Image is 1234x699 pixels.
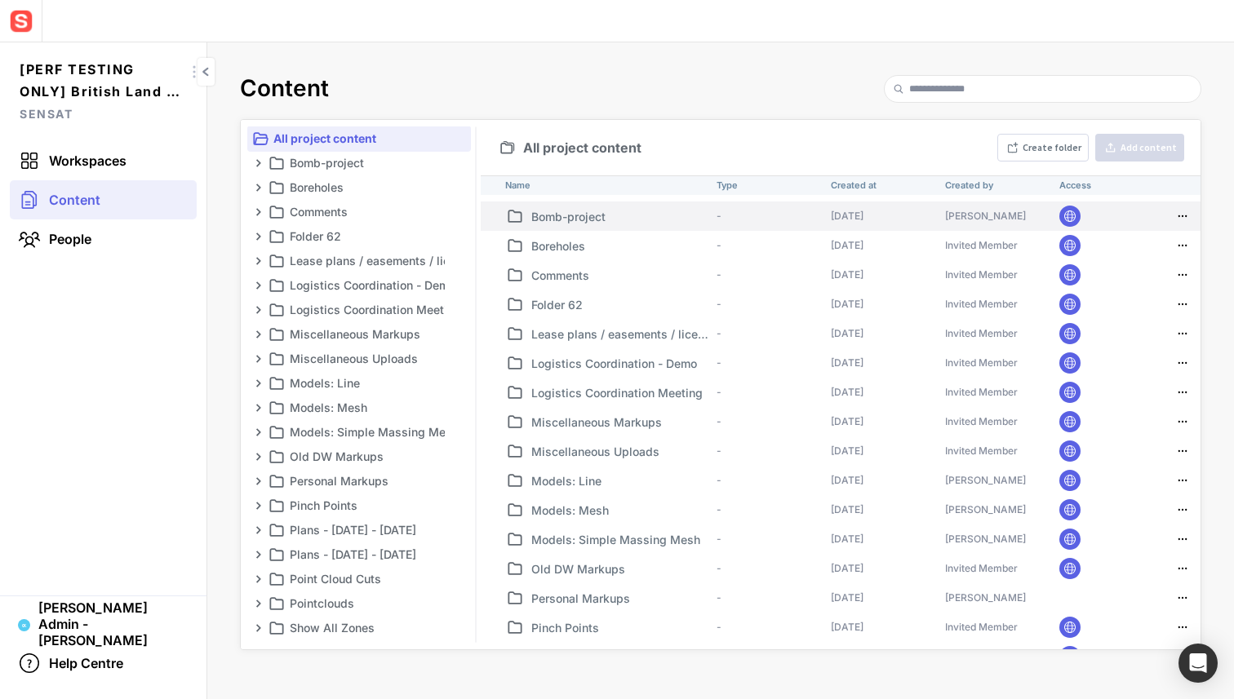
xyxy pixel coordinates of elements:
a: People [10,219,197,259]
th: Created by [939,175,1053,195]
p: Show All Zones [290,618,445,638]
p: Logistics Coordination - Demo [531,355,710,372]
p: Logistics Coordination Meeting [290,300,445,320]
p: Models: Line [290,374,445,393]
a: [DATE] [831,415,863,427]
img: globe.svg [1063,561,1077,576]
a: Invited Member [945,239,1018,251]
a: [DATE] [831,533,863,545]
img: globe.svg [1063,326,1077,341]
p: Models: Line [531,472,710,489]
a: - [717,533,721,545]
img: sensat [7,7,36,36]
img: globe.svg [1063,209,1077,223]
a: Invited Member [945,327,1018,339]
p: Point Cloud Cuts [290,569,445,589]
p: Pinch Points [290,496,445,515]
a: - [717,562,721,574]
span: [PERSON_NAME] Admin - [PERSON_NAME] [38,599,189,648]
a: [DATE] [831,298,863,310]
img: globe.svg [1063,297,1077,312]
a: [DATE] [831,239,863,251]
h2: Content [240,75,329,103]
img: globe.svg [1063,385,1077,400]
div: Add content [1121,143,1177,153]
button: Create folder [997,134,1089,161]
a: [DATE] [831,268,863,281]
a: [DATE] [831,356,863,369]
p: Miscellaneous Uploads [290,349,445,369]
a: - [717,356,721,369]
th: Access [1053,175,1167,195]
img: globe.svg [1063,238,1077,253]
p: Bomb-project [531,208,710,225]
a: - [717,474,721,486]
p: Logistics Coordination - Demo [290,276,445,295]
a: [PERSON_NAME] [945,591,1026,604]
a: Invited Member [945,445,1018,457]
th: Type [710,175,824,195]
a: [DATE] [831,210,863,222]
img: globe.svg [1063,356,1077,370]
img: globe.svg [1063,268,1077,282]
a: [DATE] [831,621,863,633]
a: - [717,445,721,457]
a: [DATE] [831,445,863,457]
button: Add content [1095,134,1184,161]
img: globe.svg [1063,620,1077,635]
a: Help Centre [10,644,197,683]
a: [DATE] [831,474,863,486]
p: Logistics Coordination Meeting [531,384,710,401]
p: Boreholes [290,178,445,197]
p: Models: Mesh [531,502,710,519]
p: Personal Markups [290,471,445,491]
img: globe.svg [1063,414,1077,429]
p: Lease plans / easements / licenses [531,325,710,343]
span: People [49,231,91,247]
p: All project content [273,129,468,148]
a: - [717,210,721,222]
th: Name [499,175,710,195]
div: Create folder [1023,143,1081,153]
p: Pointclouds [290,594,445,613]
p: Plans - [DATE] - [DATE] [290,520,445,540]
p: Boreholes [531,237,710,254]
p: Comments [290,202,445,222]
img: globe.svg [1063,473,1077,488]
p: Miscellaneous Markups [531,414,710,431]
a: [PERSON_NAME] [945,503,1026,515]
p: Bomb-project [290,153,445,173]
span: All project content [523,141,641,154]
p: Models: Simple Massing Mesh [531,531,710,548]
a: - [717,591,721,604]
p: Miscellaneous Uploads [531,443,710,460]
a: - [717,298,721,310]
a: Invited Member [945,621,1018,633]
th: Created at [824,175,939,195]
p: Personal Markups [531,590,710,607]
p: Models: Simple Massing Mesh [290,422,445,442]
p: Plans - [DATE] - [DATE] [290,545,445,564]
a: [DATE] [831,386,863,398]
p: Models: Mesh [290,398,445,418]
a: [DATE] [831,503,863,515]
a: Content [10,180,197,219]
img: globe.svg [1063,502,1077,517]
img: globe.svg [1063,532,1077,546]
a: Workspaces [10,141,197,180]
a: Invited Member [945,386,1018,398]
a: Invited Member [945,356,1018,369]
p: Pinch Points [531,619,710,636]
span: Help Centre [49,655,123,671]
a: Invited Member [945,298,1018,310]
span: Sensat [20,103,181,125]
div: Open Intercom Messenger [1179,644,1218,683]
a: - [717,503,721,515]
a: [DATE] [831,562,863,574]
a: - [717,386,721,398]
span: [PERF TESTING ONLY] British Land - [GEOGRAPHIC_DATA] Water [20,59,181,103]
p: Folder 62 [531,296,710,313]
a: Invited Member [945,268,1018,281]
p: Old DW Markups [531,560,710,577]
a: [PERSON_NAME] [945,210,1026,222]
